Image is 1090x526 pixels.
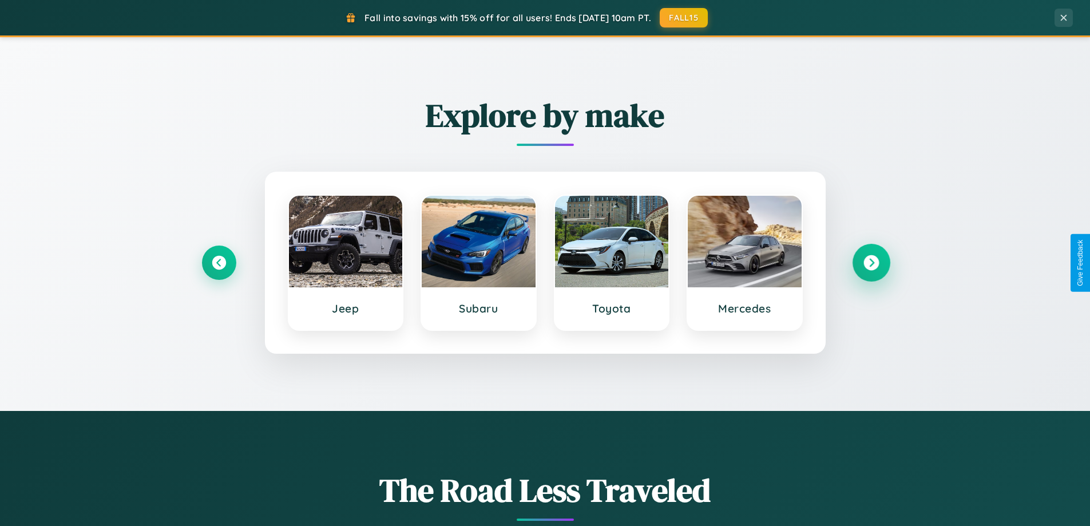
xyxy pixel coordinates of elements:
[300,302,391,315] h3: Jeep
[202,468,889,512] h1: The Road Less Traveled
[660,8,708,27] button: FALL15
[566,302,657,315] h3: Toyota
[433,302,524,315] h3: Subaru
[1076,240,1084,286] div: Give Feedback
[364,12,651,23] span: Fall into savings with 15% off for all users! Ends [DATE] 10am PT.
[202,93,889,137] h2: Explore by make
[699,302,790,315] h3: Mercedes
